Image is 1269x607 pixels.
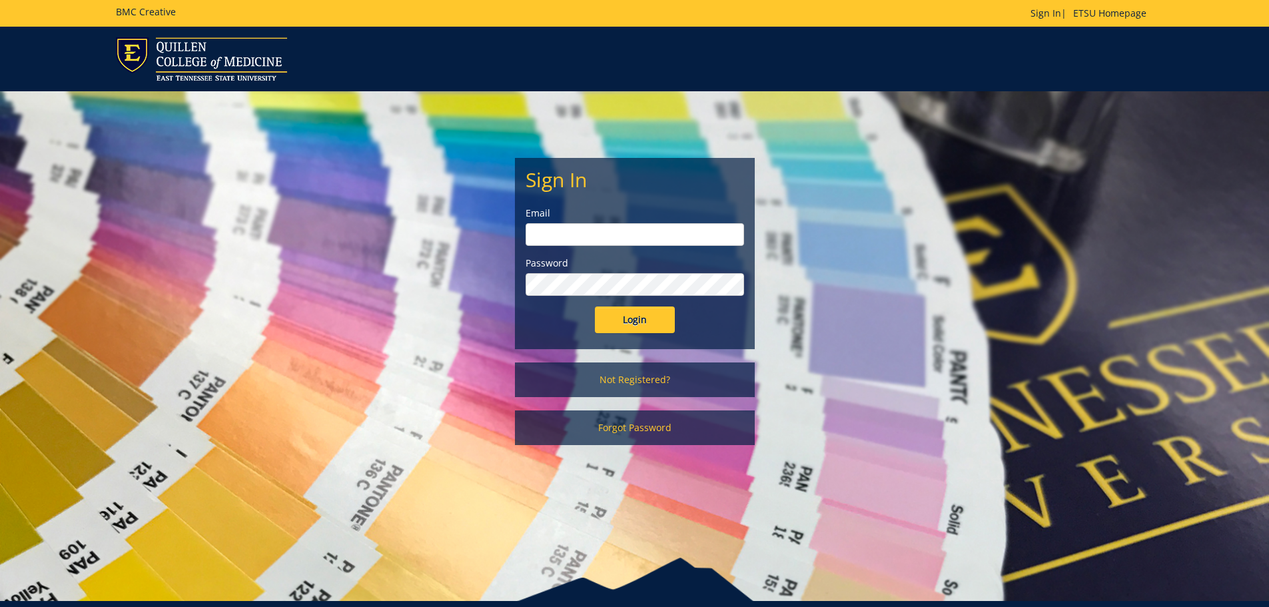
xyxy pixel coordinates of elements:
input: Login [595,306,675,333]
h2: Sign In [526,169,744,191]
a: Sign In [1031,7,1061,19]
h5: BMC Creative [116,7,176,17]
a: Forgot Password [515,410,755,445]
p: | [1031,7,1153,20]
a: Not Registered? [515,362,755,397]
label: Password [526,257,744,270]
img: ETSU logo [116,37,287,81]
label: Email [526,207,744,220]
a: ETSU Homepage [1066,7,1153,19]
